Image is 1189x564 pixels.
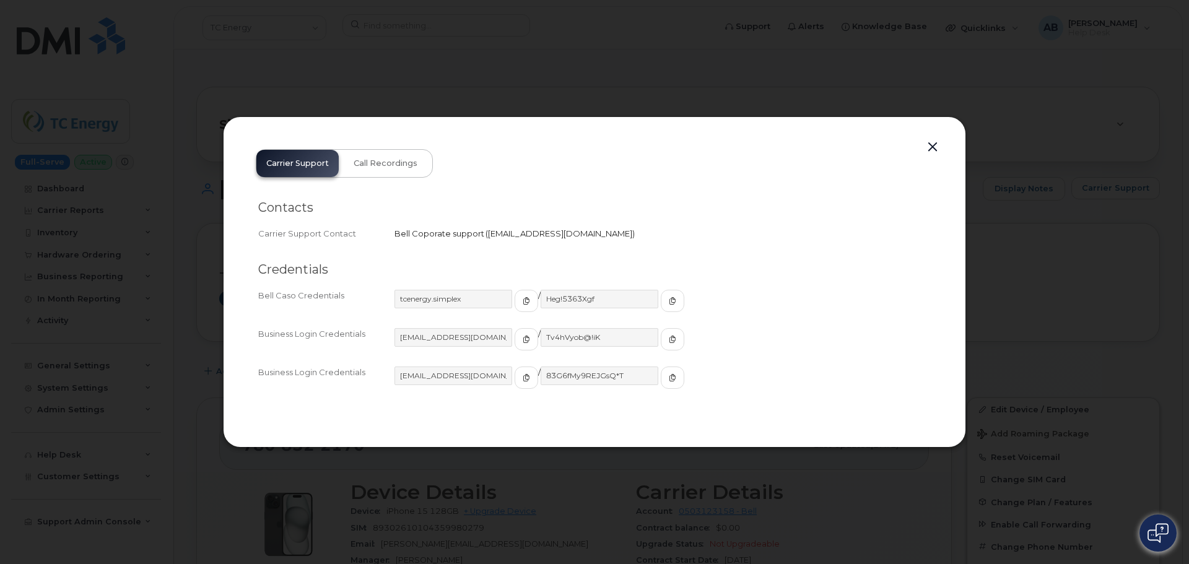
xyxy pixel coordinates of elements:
div: Business Login Credentials [258,367,394,400]
button: copy to clipboard [661,367,684,389]
div: / [394,290,931,323]
img: Open chat [1148,523,1169,543]
button: copy to clipboard [515,328,538,350]
div: Carrier Support Contact [258,228,394,240]
span: Call Recordings [354,158,417,168]
div: Bell Caso Credentials [258,290,394,323]
div: / [394,328,931,362]
h2: Contacts [258,200,931,215]
button: copy to clipboard [515,367,538,389]
div: / [394,367,931,400]
h2: Credentials [258,262,931,277]
span: Bell Coporate support [394,228,484,238]
button: copy to clipboard [661,328,684,350]
button: copy to clipboard [661,290,684,312]
div: Business Login Credentials [258,328,394,362]
button: copy to clipboard [515,290,538,312]
span: [EMAIL_ADDRESS][DOMAIN_NAME] [488,228,632,238]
